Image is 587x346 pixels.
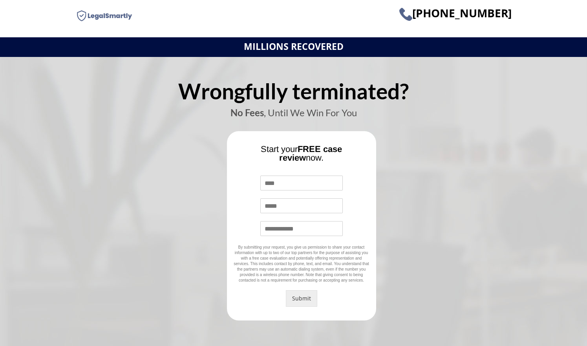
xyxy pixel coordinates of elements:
a: [PHONE_NUMBER] [399,11,512,19]
div: Wrongfully terminated? [76,81,512,108]
b: FREE case review [279,144,342,163]
div: , Until We Win For You [76,108,512,123]
button: Submit [286,290,317,307]
span: By submitting your request, you give us permission to share your contact information with up to t... [234,245,369,282]
span: [PHONE_NUMBER] [399,5,512,20]
strong: MILLIONS RECOVERED [244,40,344,53]
b: No Fees [230,107,264,118]
div: Start your now. [233,145,370,168]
